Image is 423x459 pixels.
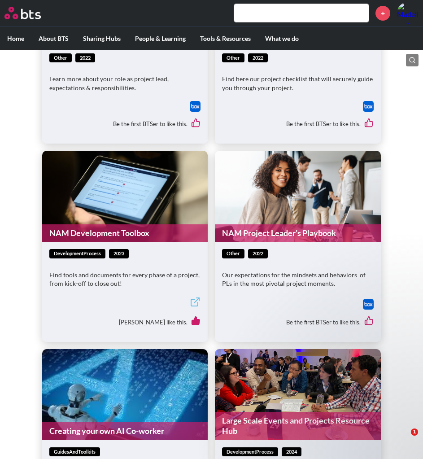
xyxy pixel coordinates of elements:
[109,249,129,258] span: 2023
[363,101,374,112] a: Download file from Box
[190,297,201,310] a: External link
[49,249,105,258] span: developmentProcess
[76,27,128,50] label: Sharing Hubs
[49,310,201,335] div: [PERSON_NAME] like this.
[42,422,208,440] a: Creating your own AI Co-worker
[258,27,306,50] label: What we do
[49,447,100,457] span: guidesAndToolkits
[222,53,244,63] span: other
[190,101,201,112] img: Box logo
[4,7,41,19] img: BTS Logo
[248,53,268,63] span: 2022
[215,412,380,440] a: Large Scale Events and Projects Resource Hub
[75,53,95,63] span: 2022
[222,310,373,335] div: Be the first BTSer to like this.
[363,101,374,112] img: Box logo
[248,249,268,258] span: 2022
[222,249,244,258] span: other
[244,275,423,435] iframe: Intercom notifications message
[392,428,414,450] iframe: Intercom live chat
[49,53,72,63] span: other
[128,27,193,50] label: People & Learning
[397,2,419,24] img: Madeline Bowman
[222,112,373,137] div: Be the first BTSer to like this.
[31,27,76,50] label: About BTS
[190,101,201,112] a: Download file from Box
[411,428,418,436] span: 1
[222,447,278,457] span: developmentProcess
[49,74,201,92] p: Learn more about your role as project lead, expectations & responsibilities.
[42,224,208,242] a: NAM Development Toolbox
[49,271,201,288] p: Find tools and documents for every phase of a project, from kick-off to close out!
[49,112,201,137] div: Be the first BTSer to like this.
[282,447,301,457] span: 2024
[215,224,380,242] a: NAM Project Leader’s Playbook
[193,27,258,50] label: Tools & Resources
[222,271,373,288] p: Our expectations for the mindsets and behaviors of PLs in the most pivotal project moments.
[375,6,390,21] a: +
[4,7,57,19] a: Go home
[397,2,419,24] a: Profile
[222,74,373,92] p: Find here our project checklist that will securely guide you through your project.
